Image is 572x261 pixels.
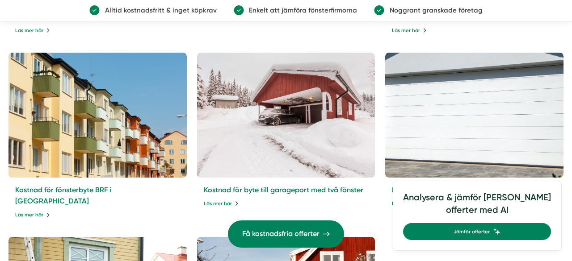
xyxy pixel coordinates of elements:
[15,186,111,206] a: Kostnad för fönsterbyte BRF i [GEOGRAPHIC_DATA]
[244,5,357,16] p: Enkelt att jämföra fönsterfirmorna
[392,26,427,34] a: Läs mer här
[204,199,239,207] a: Läs mer här
[242,228,320,240] span: Få kostnadsfria offerter
[384,5,482,16] p: Noggrant granskade företag
[228,220,344,248] a: Få kostnadsfria offerter
[385,53,564,178] img: kostnad garageport, kostnad byte garageport
[15,26,50,34] a: Läs mer här
[454,228,490,236] span: Jämför offerter
[15,211,50,219] a: Läs mer här
[204,186,363,194] a: Kostnad för byte till garageport med två fönster
[403,223,551,240] a: Jämför offerter
[392,199,427,207] a: Läs mer här
[100,5,216,16] p: Alltid kostnadsfritt & inget köpkrav
[8,53,187,178] img: kostnad fönsterbyte, kostnad fönsterbyte BRF
[403,191,551,223] h4: Analysera & jämför [PERSON_NAME] offerter med AI
[197,53,375,178] img: kostnad garageport, kostnad byte garageport
[392,186,543,194] a: Kostnad för byte till extraisolerad garageport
